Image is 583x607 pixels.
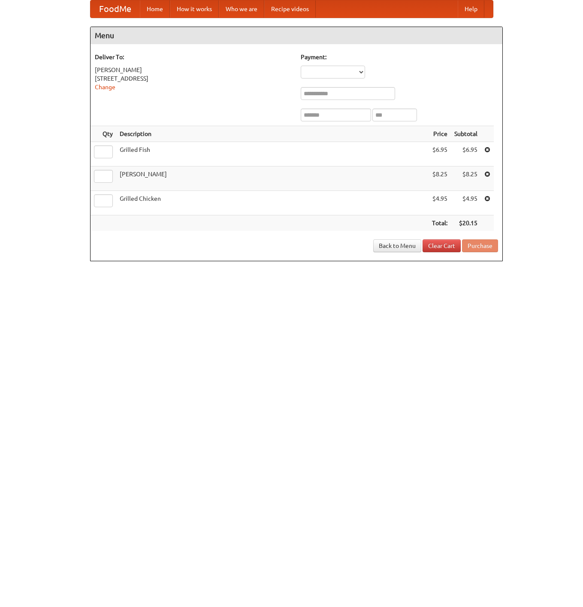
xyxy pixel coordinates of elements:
[95,66,292,74] div: [PERSON_NAME]
[116,166,429,191] td: [PERSON_NAME]
[429,215,451,231] th: Total:
[429,142,451,166] td: $6.95
[140,0,170,18] a: Home
[451,215,481,231] th: $20.15
[373,239,421,252] a: Back to Menu
[458,0,484,18] a: Help
[423,239,461,252] a: Clear Cart
[95,84,115,91] a: Change
[116,191,429,215] td: Grilled Chicken
[429,191,451,215] td: $4.95
[451,191,481,215] td: $4.95
[116,126,429,142] th: Description
[219,0,264,18] a: Who we are
[95,74,292,83] div: [STREET_ADDRESS]
[170,0,219,18] a: How it works
[429,126,451,142] th: Price
[91,126,116,142] th: Qty
[451,166,481,191] td: $8.25
[91,27,502,44] h4: Menu
[451,142,481,166] td: $6.95
[429,166,451,191] td: $8.25
[264,0,316,18] a: Recipe videos
[462,239,498,252] button: Purchase
[95,53,292,61] h5: Deliver To:
[91,0,140,18] a: FoodMe
[301,53,498,61] h5: Payment:
[451,126,481,142] th: Subtotal
[116,142,429,166] td: Grilled Fish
